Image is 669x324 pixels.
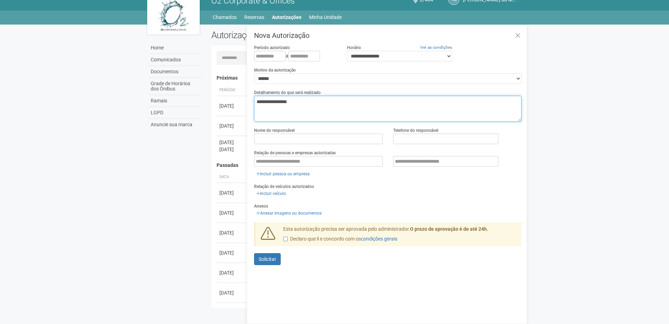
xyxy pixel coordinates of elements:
[217,171,248,183] th: Data
[254,32,521,39] h3: Nova Autorização
[219,269,245,276] div: [DATE]
[149,95,201,107] a: Ramais
[254,127,295,134] label: Nome do responsável
[149,78,201,95] a: Grade de Horários dos Ônibus
[410,226,488,232] strong: O prazo de aprovação é de até 24h.
[219,289,245,296] div: [DATE]
[309,12,342,22] a: Minha Unidade
[149,42,201,54] a: Home
[254,170,312,178] a: Incluir pessoa ou empresa
[259,256,276,262] span: Solicitar
[213,12,237,22] a: Chamados
[420,45,452,50] a: Ver as condições
[361,236,397,242] a: condições gerais
[272,12,301,22] a: Autorizações
[347,45,361,51] label: Horário
[219,139,245,146] div: [DATE]
[254,203,268,209] label: Anexos
[219,209,245,216] div: [DATE]
[254,51,336,61] div: a
[219,122,245,129] div: [DATE]
[149,66,201,78] a: Documentos
[283,237,288,241] input: Declaro que li e concordo com oscondições gerais
[211,30,361,40] h2: Autorizações
[283,236,397,243] label: Declaro que li e concordo com os
[393,127,438,134] label: Telefone do responsável
[254,150,336,156] label: Relação de pessoas e empresas autorizadas
[278,226,522,246] div: Esta autorização precisa ser aprovada pelo administrador.
[254,253,281,265] button: Solicitar
[217,163,517,168] h4: Passadas
[217,85,248,96] th: Período
[219,189,245,196] div: [DATE]
[219,229,245,236] div: [DATE]
[219,249,245,256] div: [DATE]
[217,75,517,81] h4: Próximas
[254,183,314,190] label: Relação de veículos autorizados
[254,67,296,73] label: Motivo da autorização
[149,119,201,130] a: Anuncie sua marca
[219,102,245,109] div: [DATE]
[219,146,245,153] div: [DATE]
[149,54,201,66] a: Comunicados
[244,12,264,22] a: Reservas
[254,209,324,217] a: Anexar imagens ou documentos
[254,45,290,51] label: Período autorizado
[149,107,201,119] a: LGPD
[254,89,321,96] label: Detalhamento do que será realizado
[254,190,288,197] a: Incluir veículo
